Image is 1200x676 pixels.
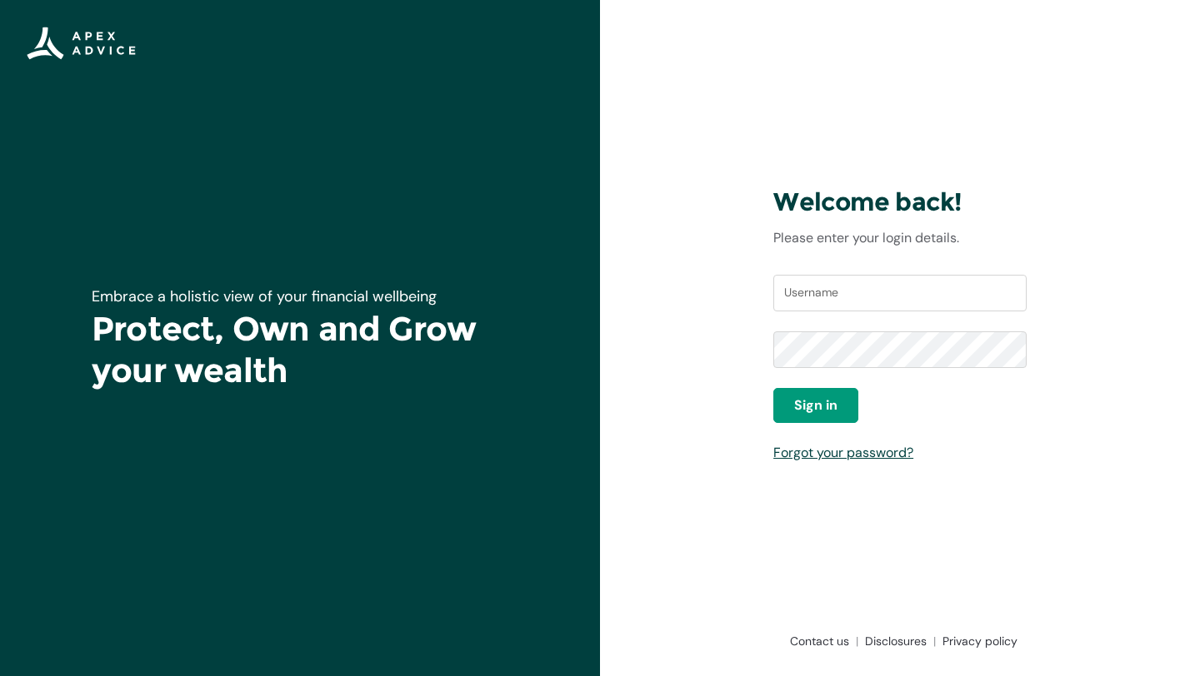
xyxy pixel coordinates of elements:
[858,633,936,649] a: Disclosures
[773,444,913,461] a: Forgot your password?
[92,286,437,306] span: Embrace a holistic view of your financial wellbeing
[773,388,858,423] button: Sign in
[773,228,1027,248] p: Please enter your login details.
[27,27,136,60] img: Apex Advice Group
[773,275,1027,311] input: Username
[92,308,508,391] h1: Protect, Own and Grow your wealth
[936,633,1017,649] a: Privacy policy
[794,395,837,415] span: Sign in
[773,186,1027,218] h3: Welcome back!
[783,633,858,649] a: Contact us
